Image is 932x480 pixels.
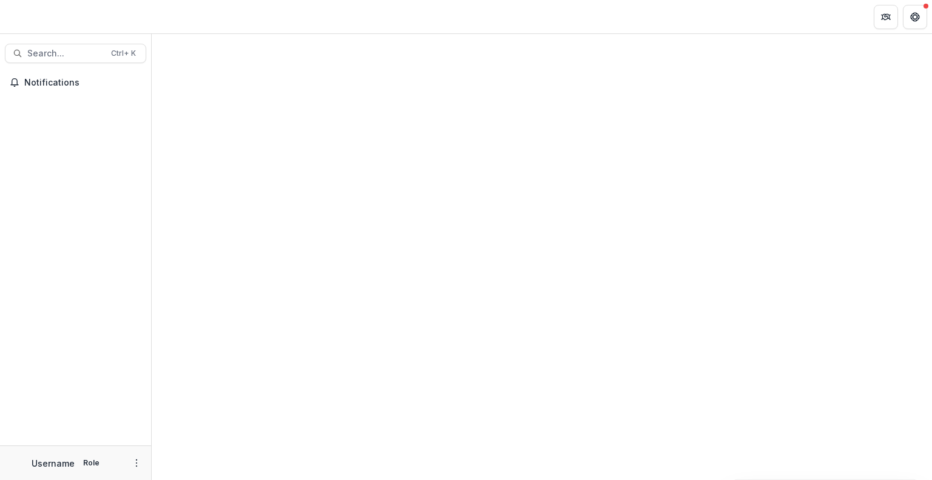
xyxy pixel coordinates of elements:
button: More [129,456,144,470]
p: Role [79,458,103,468]
span: Search... [27,49,104,59]
p: Username [32,457,75,470]
button: Partners [874,5,898,29]
button: Notifications [5,73,146,92]
button: Search... [5,44,146,63]
nav: breadcrumb [157,8,208,25]
button: Get Help [903,5,927,29]
span: Notifications [24,78,141,88]
div: Ctrl + K [109,47,138,60]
